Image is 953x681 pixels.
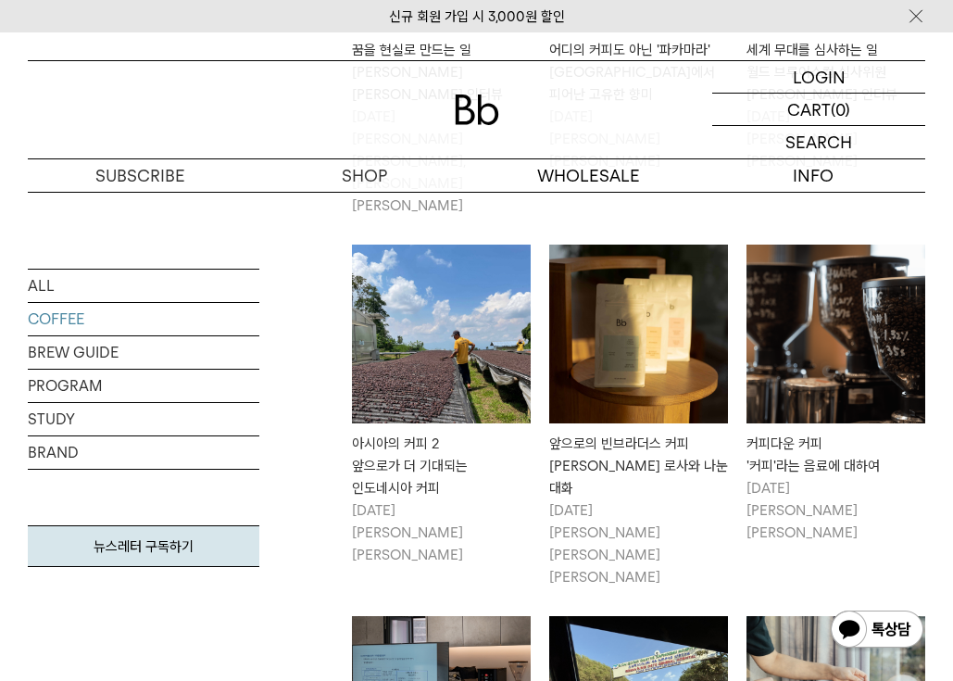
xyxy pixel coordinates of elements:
[785,126,852,158] p: SEARCH
[746,245,925,423] img: 커피다운 커피'커피'라는 음료에 대하여
[829,609,925,653] img: 카카오톡 채널 1:1 채팅 버튼
[746,245,925,544] a: 커피다운 커피'커피'라는 음료에 대하여 커피다운 커피'커피'라는 음료에 대하여 [DATE][PERSON_NAME] [PERSON_NAME]
[477,159,701,192] p: WHOLESALE
[549,245,728,423] img: 앞으로의 빈브라더스 커피 그린빈 바이어 로사와 나눈 대화
[831,94,850,125] p: (0)
[793,61,846,93] p: LOGIN
[352,245,531,566] a: 아시아의 커피 2앞으로가 더 기대되는 인도네시아 커피 아시아의 커피 2앞으로가 더 기대되는 인도네시아 커피 [DATE][PERSON_NAME] [PERSON_NAME]
[28,303,259,335] a: COFFEE
[549,245,728,588] a: 앞으로의 빈브라더스 커피 그린빈 바이어 로사와 나눈 대화 앞으로의 빈브라더스 커피[PERSON_NAME] 로사와 나눈 대화 [DATE][PERSON_NAME][PERSON_N...
[252,159,476,192] a: SHOP
[28,270,259,302] a: ALL
[352,433,531,499] div: 아시아의 커피 2 앞으로가 더 기대되는 인도네시아 커피
[455,95,499,125] img: 로고
[28,436,259,469] a: BRAND
[549,499,728,588] p: [DATE] [PERSON_NAME] [PERSON_NAME] [PERSON_NAME]
[352,499,531,566] p: [DATE] [PERSON_NAME] [PERSON_NAME]
[701,159,925,192] p: INFO
[787,94,831,125] p: CART
[712,61,925,94] a: LOGIN
[28,336,259,369] a: BREW GUIDE
[746,433,925,477] div: 커피다운 커피 '커피'라는 음료에 대하여
[712,94,925,126] a: CART (0)
[389,8,565,25] a: 신규 회원 가입 시 3,000원 할인
[28,403,259,435] a: STUDY
[746,477,925,544] p: [DATE] [PERSON_NAME] [PERSON_NAME]
[28,159,252,192] a: SUBSCRIBE
[352,245,531,423] img: 아시아의 커피 2앞으로가 더 기대되는 인도네시아 커피
[28,525,259,567] a: 뉴스레터 구독하기
[28,370,259,402] a: PROGRAM
[549,433,728,499] div: 앞으로의 빈브라더스 커피 [PERSON_NAME] 로사와 나눈 대화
